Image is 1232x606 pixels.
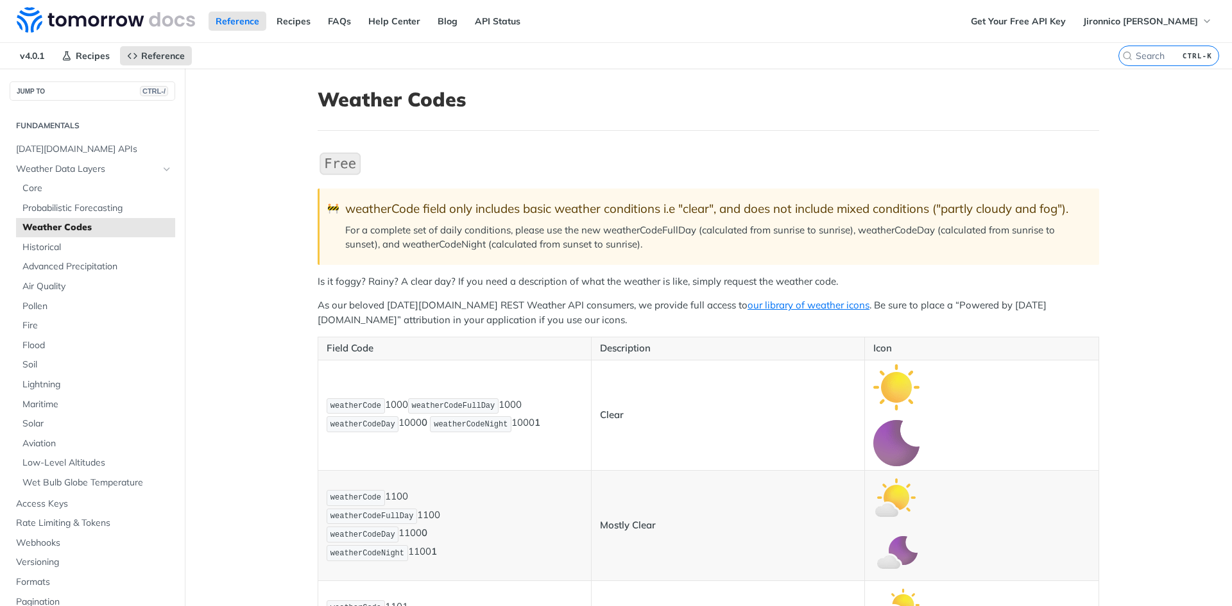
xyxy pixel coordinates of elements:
a: Versioning [10,553,175,572]
span: Jironnico [PERSON_NAME] [1083,15,1198,27]
a: Weather Codes [16,218,175,237]
span: Access Keys [16,498,172,510]
a: Formats [10,573,175,592]
a: Aviation [16,434,175,453]
a: API Status [468,12,527,31]
span: Solar [22,417,172,430]
img: Tomorrow.io Weather API Docs [17,7,195,33]
span: weatherCodeFullDay [412,401,495,410]
span: weatherCodeFullDay [330,512,414,521]
a: Get Your Free API Key [964,12,1073,31]
p: 1000 1000 1000 1000 [327,397,583,434]
span: Pollen [22,300,172,313]
h2: Fundamentals [10,120,175,131]
span: Expand image [873,436,920,448]
span: Advanced Precipitation [22,260,172,273]
span: Weather Codes [22,221,172,234]
h1: Weather Codes [318,88,1099,111]
a: Webhooks [10,534,175,553]
a: Core [16,179,175,198]
a: Pollen [16,297,175,316]
span: Historical [22,241,172,254]
span: Expand image [873,380,920,392]
a: Historical [16,238,175,257]
img: mostly_clear_night [873,530,920,577]
span: Expand image [873,491,920,503]
span: [DATE][DOMAIN_NAME] APIs [16,143,172,156]
span: Rate Limiting & Tokens [16,517,172,530]
span: Versioning [16,556,172,569]
img: clear_day [873,364,920,410]
strong: 1 [535,417,540,429]
p: Is it foggy? Rainy? A clear day? If you need a description of what the weather is like, simply re... [318,274,1099,289]
a: Recipes [55,46,117,65]
a: Low-Level Altitudes [16,453,175,473]
p: Icon [873,341,1090,356]
a: Flood [16,336,175,355]
span: weatherCode [330,493,381,502]
strong: 0 [422,527,427,539]
span: Recipes [76,50,110,62]
span: Soil [22,358,172,371]
a: our library of weather icons [748,299,869,311]
span: weatherCode [330,401,381,410]
a: Recipes [269,12,318,31]
p: For a complete set of daily conditions, please use the new weatherCodeFullDay (calculated from su... [345,223,1086,252]
span: Fire [22,319,172,332]
p: Field Code [327,341,583,356]
a: Fire [16,316,175,335]
span: CTRL-/ [140,86,168,96]
p: Description [600,341,856,356]
div: weatherCode field only includes basic weather conditions i.e "clear", and does not include mixed ... [345,201,1086,216]
span: weatherCodeDay [330,530,395,539]
span: 🚧 [327,201,339,216]
p: As our beloved [DATE][DOMAIN_NAME] REST Weather API consumers, we provide full access to . Be sur... [318,298,1099,327]
a: Rate Limiting & Tokens [10,514,175,533]
img: mostly_clear_day [873,475,920,521]
p: 1100 1100 1100 1100 [327,489,583,562]
span: weatherCodeDay [330,420,395,429]
a: Reference [209,12,266,31]
span: Flood [22,339,172,352]
a: Blog [431,12,465,31]
strong: Clear [600,408,624,421]
a: Reference [120,46,192,65]
span: Probabilistic Forecasting [22,202,172,215]
a: Access Keys [10,494,175,514]
span: Aviation [22,437,172,450]
a: Wet Bulb Globe Temperature [16,473,175,492]
a: Air Quality [16,277,175,296]
span: Formats [16,576,172,589]
a: Weather Data LayersHide subpages for Weather Data Layers [10,160,175,179]
img: clear_night [873,420,920,466]
strong: 1 [431,546,437,558]
span: Low-Level Altitudes [22,457,172,469]
span: Expand image [873,546,920,559]
span: Weather Data Layers [16,163,158,176]
span: weatherCodeNight [434,420,508,429]
a: Lightning [16,375,175,394]
span: weatherCodeNight [330,549,404,558]
span: Lightning [22,378,172,391]
span: Webhooks [16,537,172,550]
a: Maritime [16,395,175,414]
span: Reference [141,50,185,62]
a: Probabilistic Forecasting [16,199,175,218]
span: v4.0.1 [13,46,51,65]
a: Advanced Precipitation [16,257,175,276]
span: Maritime [22,398,172,411]
a: Help Center [361,12,427,31]
button: Hide subpages for Weather Data Layers [162,164,172,174]
a: FAQs [321,12,358,31]
strong: Mostly Clear [600,519,656,531]
a: Solar [16,414,175,433]
kbd: CTRL-K [1179,49,1215,62]
a: [DATE][DOMAIN_NAME] APIs [10,140,175,159]
button: Jironnico [PERSON_NAME] [1076,12,1219,31]
a: Soil [16,355,175,375]
strong: 0 [422,417,427,429]
span: Core [22,182,172,195]
svg: Search [1122,51,1133,61]
span: Air Quality [22,280,172,293]
button: JUMP TOCTRL-/ [10,81,175,101]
